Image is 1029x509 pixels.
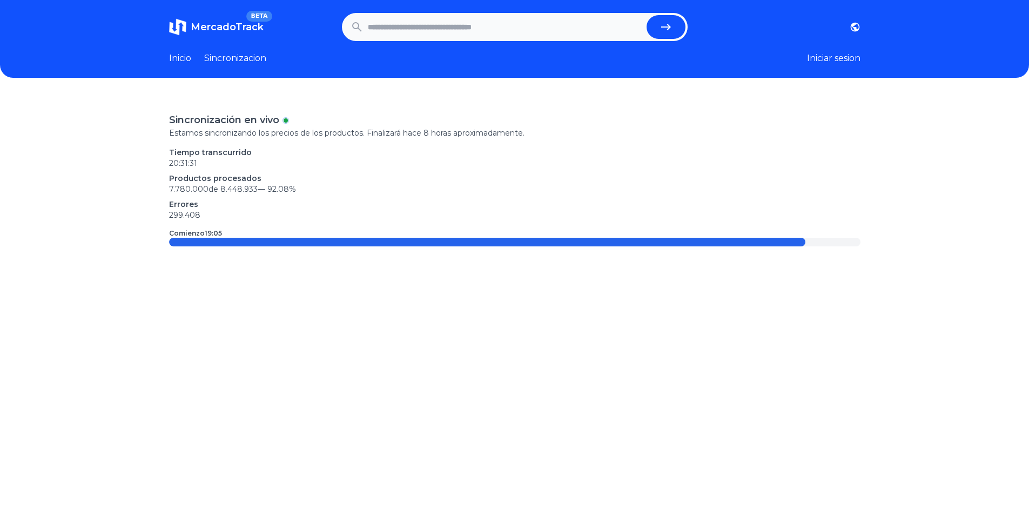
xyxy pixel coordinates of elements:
[169,229,222,238] p: Comienzo
[169,199,860,210] p: Errores
[169,52,191,65] a: Inicio
[267,184,296,194] span: 92.08 %
[191,21,264,33] span: MercadoTrack
[205,229,222,237] time: 19:05
[169,112,279,128] p: Sincronización en vivo
[246,11,272,22] span: BETA
[169,184,860,195] p: 7.780.000 de 8.448.933 —
[204,52,266,65] a: Sincronizacion
[807,52,860,65] button: Iniciar sesion
[169,147,860,158] p: Tiempo transcurrido
[169,18,264,36] a: MercadoTrackBETA
[169,173,860,184] p: Productos procesados
[169,158,197,168] time: 20:31:31
[169,128,860,138] p: Estamos sincronizando los precios de los productos. Finalizará hace 8 horas aproximadamente.
[169,18,186,36] img: MercadoTrack
[169,210,860,220] p: 299.408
